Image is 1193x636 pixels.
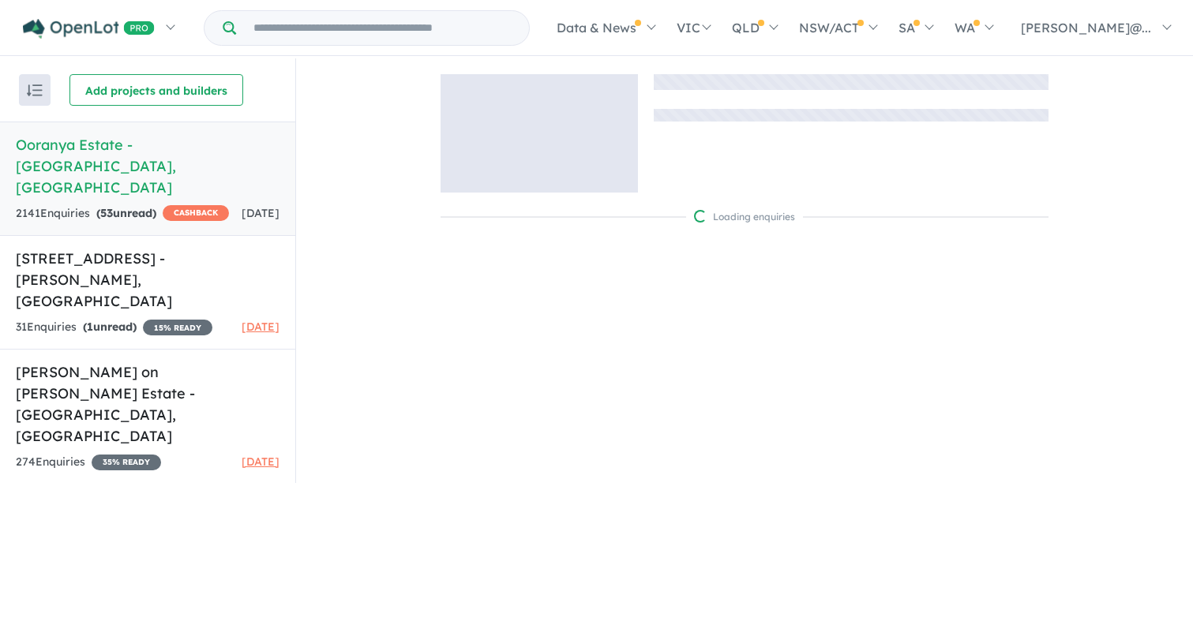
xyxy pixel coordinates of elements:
[92,455,161,470] span: 35 % READY
[16,248,279,312] h5: [STREET_ADDRESS] - [PERSON_NAME] , [GEOGRAPHIC_DATA]
[69,74,243,106] button: Add projects and builders
[27,84,43,96] img: sort.svg
[694,209,795,225] div: Loading enquiries
[163,205,229,221] span: CASHBACK
[96,206,156,220] strong: ( unread)
[143,320,212,335] span: 15 % READY
[87,320,93,334] span: 1
[242,455,279,469] span: [DATE]
[23,19,155,39] img: Openlot PRO Logo White
[16,318,212,337] div: 31 Enquir ies
[83,320,137,334] strong: ( unread)
[100,206,113,220] span: 53
[16,361,279,447] h5: [PERSON_NAME] on [PERSON_NAME] Estate - [GEOGRAPHIC_DATA] , [GEOGRAPHIC_DATA]
[16,204,229,223] div: 2141 Enquir ies
[239,11,526,45] input: Try estate name, suburb, builder or developer
[16,134,279,198] h5: Ooranya Estate - [GEOGRAPHIC_DATA] , [GEOGRAPHIC_DATA]
[1021,20,1151,36] span: [PERSON_NAME]@...
[16,453,161,472] div: 274 Enquir ies
[242,320,279,334] span: [DATE]
[242,206,279,220] span: [DATE]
